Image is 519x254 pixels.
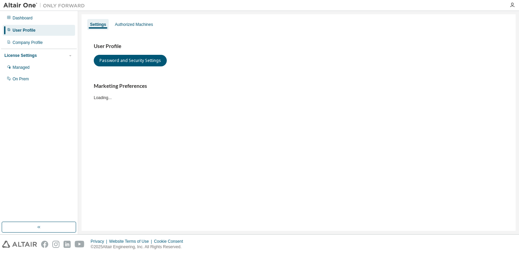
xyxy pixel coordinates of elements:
[13,65,30,70] div: Managed
[13,28,35,33] div: User Profile
[52,241,59,248] img: instagram.svg
[3,2,88,9] img: Altair One
[154,239,187,244] div: Cookie Consent
[64,241,71,248] img: linkedin.svg
[41,241,48,248] img: facebook.svg
[13,40,43,45] div: Company Profile
[94,55,167,66] button: Password and Security Settings
[75,241,85,248] img: youtube.svg
[109,239,154,244] div: Website Terms of Use
[90,22,106,27] div: Settings
[115,22,153,27] div: Authorized Machines
[94,43,503,50] h3: User Profile
[4,53,37,58] div: License Settings
[91,239,109,244] div: Privacy
[13,15,33,21] div: Dashboard
[94,83,503,90] h3: Marketing Preferences
[91,244,187,250] p: © 2025 Altair Engineering, Inc. All Rights Reserved.
[2,241,37,248] img: altair_logo.svg
[13,76,29,82] div: On Prem
[94,83,503,100] div: Loading...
